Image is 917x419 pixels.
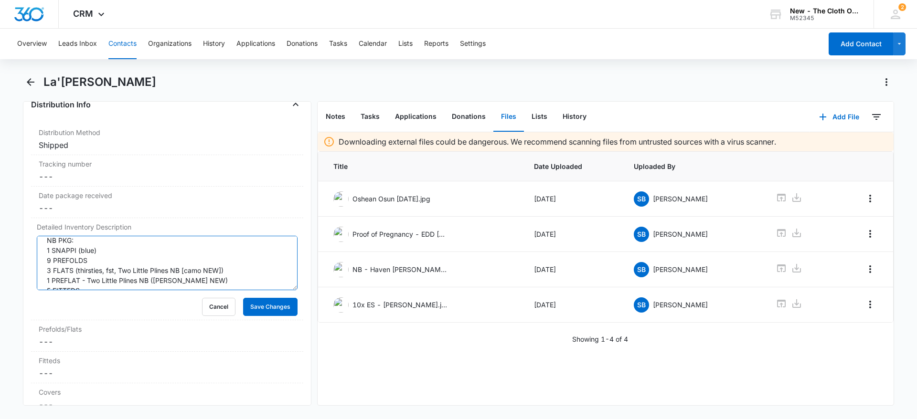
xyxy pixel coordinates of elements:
[424,29,448,59] button: Reports
[43,75,156,89] h1: La'[PERSON_NAME]
[108,29,137,59] button: Contacts
[353,102,387,132] button: Tasks
[37,236,298,290] textarea: NB PKG: 1 SNAPPI (blue) 9 PREFOLDS 3 FLATS (thirsties, fst, Two Little Plines NB [camo NEW]) 1 PR...
[572,334,628,344] p: Showing 1-4 of 4
[493,102,524,132] button: Files
[790,7,860,15] div: account name
[39,356,296,366] label: Fitteds
[555,102,594,132] button: History
[634,297,649,313] span: SB
[73,9,93,19] span: CRM
[31,187,303,218] div: Date package received---
[634,227,649,242] span: SB
[352,264,448,274] p: NB - Haven [PERSON_NAME].jpg
[339,136,776,147] p: Downloading external files could be dangerous. We recommend scanning files from untrusted sources...
[352,300,448,310] p: 10x ES - [PERSON_NAME].jpg
[634,161,753,171] span: Uploaded By
[352,194,430,204] p: Oshean Osun [DATE].jpg
[387,102,444,132] button: Applications
[31,124,303,155] div: Distribution MethodShipped
[863,297,878,312] button: Overflow Menu
[653,264,708,274] p: [PERSON_NAME]
[37,222,298,232] label: Detailed Inventory Description
[236,29,275,59] button: Applications
[31,383,303,415] div: Covers---
[879,74,894,90] button: Actions
[39,324,296,334] label: Prefolds/Flats
[148,29,192,59] button: Organizations
[202,298,235,316] button: Cancel
[39,190,296,200] label: Date package received
[39,202,296,214] dd: ---
[31,99,91,110] h4: Distribution Info
[39,336,296,347] dd: ---
[39,139,296,151] div: Shipped
[522,287,623,323] td: [DATE]
[39,127,296,137] label: Distribution Method
[39,171,296,182] dd: ---
[863,262,878,277] button: Overflow Menu
[243,298,298,316] button: Save Changes
[790,15,860,21] div: account id
[287,29,318,59] button: Donations
[653,300,708,310] p: [PERSON_NAME]
[863,226,878,241] button: Overflow Menu
[329,29,347,59] button: Tasks
[58,29,97,59] button: Leads Inbox
[17,29,47,59] button: Overview
[524,102,555,132] button: Lists
[534,161,611,171] span: Date Uploaded
[39,159,296,169] label: Tracking number
[398,29,413,59] button: Lists
[634,191,649,207] span: SB
[634,262,649,277] span: SB
[898,3,906,11] div: notifications count
[39,387,296,397] label: Covers
[653,194,708,204] p: [PERSON_NAME]
[653,229,708,239] p: [PERSON_NAME]
[39,367,296,379] dd: ---
[318,102,353,132] button: Notes
[31,155,303,187] div: Tracking number---
[31,320,303,352] div: Prefolds/Flats---
[460,29,486,59] button: Settings
[522,181,623,217] td: [DATE]
[333,161,511,171] span: Title
[352,229,448,239] p: Proof of Pregnancy - EDD [DATE] - [PERSON_NAME].jpg
[810,105,869,128] button: Add File
[31,352,303,383] div: Fitteds---
[829,32,893,55] button: Add Contact
[23,74,38,90] button: Back
[359,29,387,59] button: Calendar
[444,102,493,132] button: Donations
[522,217,623,252] td: [DATE]
[863,191,878,206] button: Overflow Menu
[898,3,906,11] span: 2
[203,29,225,59] button: History
[522,252,623,287] td: [DATE]
[288,97,303,112] button: Close
[869,109,884,125] button: Filters
[39,399,296,410] dd: ---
